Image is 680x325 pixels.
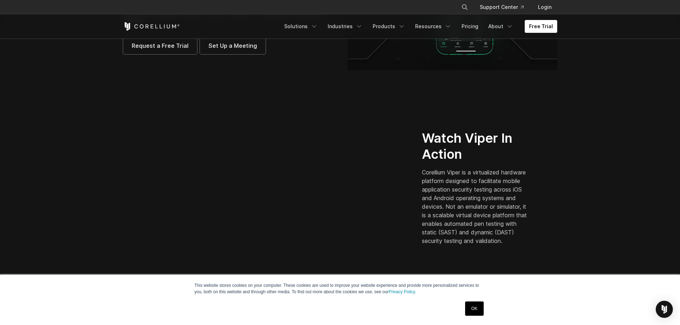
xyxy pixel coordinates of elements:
a: Products [368,20,409,33]
span: Set Up a Meeting [208,41,257,50]
p: Corellium Viper is a virtualized hardware platform designed to facilitate mobile application secu... [422,168,530,245]
a: Support Center [474,1,529,14]
a: Industries [323,20,367,33]
div: Open Intercom Messenger [656,301,673,318]
a: Free Trial [525,20,557,33]
a: Pricing [457,20,483,33]
a: Solutions [280,20,322,33]
h2: Watch Viper In Action [422,130,530,162]
div: Navigation Menu [453,1,557,14]
a: Set Up a Meeting [200,37,266,54]
a: Resources [411,20,456,33]
a: Corellium Home [123,22,180,31]
button: Search [458,1,471,14]
div: Navigation Menu [280,20,557,33]
a: Privacy Policy. [389,289,416,294]
a: About [484,20,518,33]
a: Login [532,1,557,14]
span: Request a Free Trial [132,41,188,50]
a: Request a Free Trial [123,37,197,54]
p: This website stores cookies on your computer. These cookies are used to improve your website expe... [195,282,486,295]
a: OK [465,301,483,316]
